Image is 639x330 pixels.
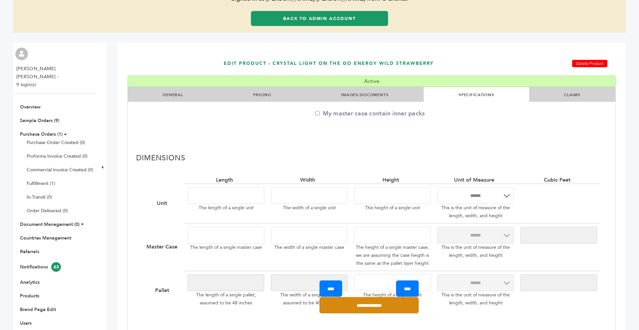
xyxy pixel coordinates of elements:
[20,293,39,299] a: Products
[20,117,59,124] a: Sample Orders (9)
[564,92,580,97] a: CLAIMS
[459,92,494,97] a: SPECIFICATIONS
[437,291,514,307] p: This is the unit of measure of the length, width, and height
[188,204,264,212] p: The length of a single unit
[188,244,264,251] p: The length of a single master case
[27,167,93,173] a: Commercial Invoice Created (0)
[437,204,514,220] p: This is the unit of measure of the length, width, and height
[20,221,80,228] a: Document Management (0)
[271,204,347,212] p: The width of a single unit
[315,109,425,118] label: My master case contain inner packs
[20,248,39,255] a: Referrals
[315,111,319,115] input: My master case contain inner packs
[16,65,95,89] li: [PERSON_NAME] [PERSON_NAME] - 9 login(s)
[15,48,28,60] img: profile.png
[163,92,183,97] a: GENERAL
[354,204,431,212] p: The height of a single unit
[437,244,514,259] p: This is the unit of measure of the length, width, and height
[20,104,41,110] a: Overview
[572,60,607,67] a: Delete Product
[216,176,236,184] div: Length
[136,154,607,166] h2: Dimensions
[146,243,181,250] div: Master Case
[251,11,388,26] a: Back to Admin Account
[27,194,52,200] a: In-Transit (0)
[354,244,431,267] p: The height of a single master case, we are assuming the case heigth is the same as the pallet lay...
[27,180,55,187] a: Fulfillment (1)
[157,200,170,207] div: Unit
[188,291,264,307] p: The length of a single pallet, assumed to be 48 inches
[20,320,32,326] a: Users
[454,176,498,184] div: Unit of Measure
[20,306,56,313] a: Brand Page Edit
[382,176,402,184] div: Height
[20,279,40,285] a: Analytics
[20,264,61,270] a: Notifications63
[341,92,389,97] a: IMAGES/DOCUMENTS
[544,176,574,184] div: Cubic Feet
[271,291,347,307] p: The width of a single pallet, assumed to be 40 inches
[127,76,616,87] div: Active
[51,262,61,272] span: 63
[300,176,319,184] div: Width
[27,208,68,214] a: Order Delivered (0)
[27,139,85,146] a: Purchase Order Created (0)
[155,287,172,294] div: Pallet
[27,153,88,159] a: Proforma Invoice Created (0)
[271,244,347,251] p: The width of a single master case
[253,92,271,97] a: PRICING
[20,235,71,241] a: Countries Management
[224,51,468,76] h1: EDIT PRODUCT - Crystal Light On the Go Energy Wild Strawberry
[20,131,63,137] a: Purchase Orders (1)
